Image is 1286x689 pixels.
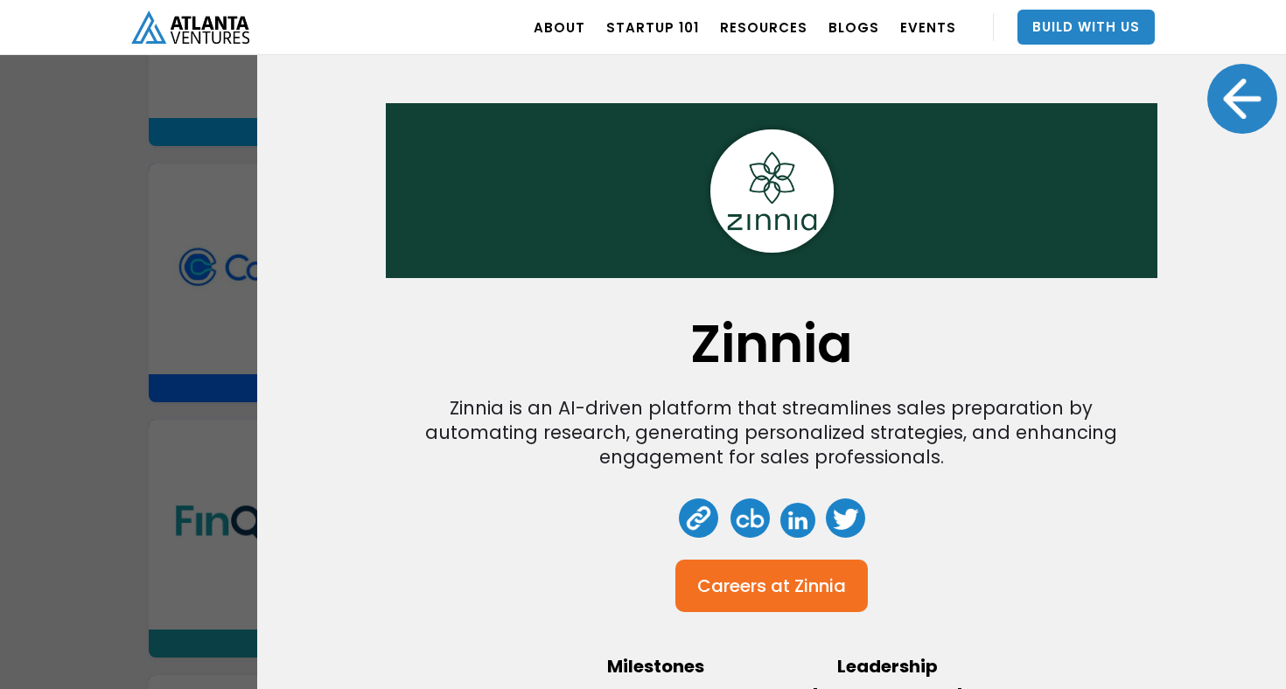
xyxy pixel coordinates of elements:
[720,3,807,52] a: RESOURCES
[1017,10,1155,45] a: Build With Us
[900,3,956,52] a: EVENTS
[606,3,699,52] a: Startup 101
[534,3,585,52] a: ABOUT
[828,3,879,52] a: BLOGS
